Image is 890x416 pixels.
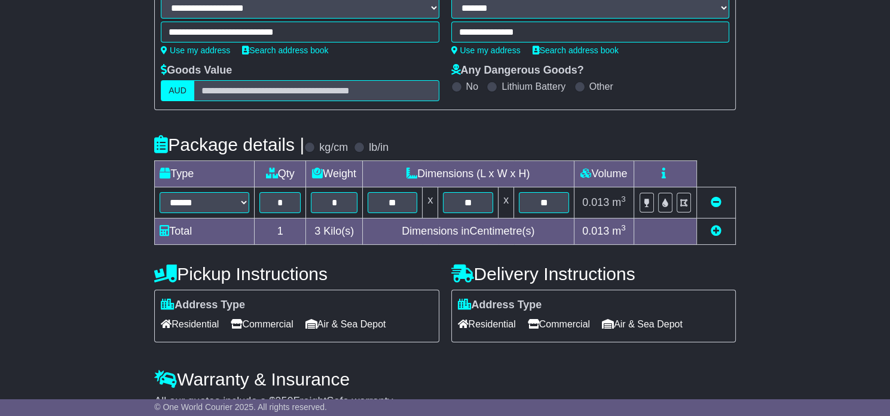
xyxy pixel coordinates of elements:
[154,369,736,389] h4: Warranty & Insurance
[451,264,736,284] h4: Delivery Instructions
[612,196,626,208] span: m
[466,81,478,92] label: No
[306,161,363,187] td: Weight
[528,315,590,333] span: Commercial
[711,196,721,208] a: Remove this item
[275,395,293,407] span: 250
[255,218,306,245] td: 1
[533,45,619,55] a: Search address book
[161,299,245,312] label: Address Type
[305,315,386,333] span: Air & Sea Depot
[319,141,348,154] label: kg/cm
[161,80,194,101] label: AUD
[582,196,609,208] span: 0.013
[255,161,306,187] td: Qty
[711,225,721,237] a: Add new item
[498,187,514,218] td: x
[154,402,327,412] span: © One World Courier 2025. All rights reserved.
[154,264,439,284] h4: Pickup Instructions
[458,315,516,333] span: Residential
[362,161,574,187] td: Dimensions (L x W x H)
[602,315,683,333] span: Air & Sea Depot
[451,64,584,77] label: Any Dangerous Goods?
[155,161,255,187] td: Type
[155,218,255,245] td: Total
[621,223,626,232] sup: 3
[154,395,736,408] div: All our quotes include a $ FreightSafe warranty.
[582,225,609,237] span: 0.013
[306,218,363,245] td: Kilo(s)
[161,64,232,77] label: Goods Value
[589,81,613,92] label: Other
[362,218,574,245] td: Dimensions in Centimetre(s)
[231,315,293,333] span: Commercial
[314,225,320,237] span: 3
[612,225,626,237] span: m
[501,81,565,92] label: Lithium Battery
[161,315,219,333] span: Residential
[154,135,304,154] h4: Package details |
[369,141,389,154] label: lb/in
[574,161,634,187] td: Volume
[621,195,626,204] sup: 3
[451,45,521,55] a: Use my address
[161,45,230,55] a: Use my address
[423,187,438,218] td: x
[242,45,328,55] a: Search address book
[458,299,542,312] label: Address Type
